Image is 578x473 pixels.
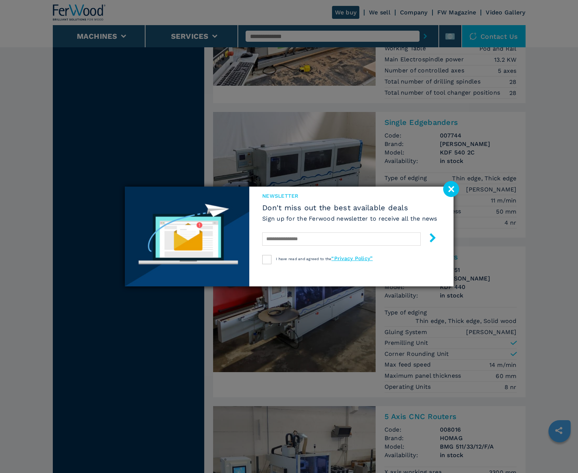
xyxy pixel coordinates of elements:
span: newsletter [262,192,437,200]
span: Don't miss out the best available deals [262,203,437,212]
h6: Sign up for the Ferwood newsletter to receive all the news [262,214,437,223]
span: I have read and agreed to the [276,257,373,261]
a: “Privacy Policy” [331,255,373,261]
img: Newsletter image [125,187,250,286]
button: submit-button [421,230,437,248]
